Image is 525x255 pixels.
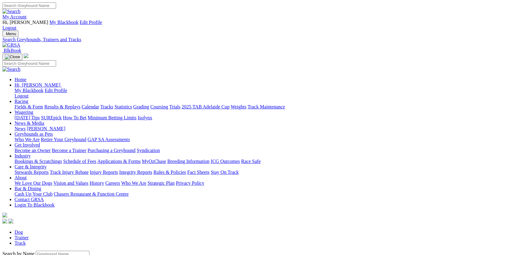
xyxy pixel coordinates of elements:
a: Trials [169,104,180,109]
a: Isolynx [138,115,152,120]
a: My Account [2,14,27,19]
a: Rules & Policies [153,170,186,175]
a: Statistics [115,104,132,109]
a: Dog [15,230,23,235]
a: SUREpick [41,115,62,120]
a: Privacy Policy [176,180,204,186]
a: Minimum Betting Limits [88,115,136,120]
span: Menu [6,31,16,36]
a: Integrity Reports [119,170,152,175]
a: We Love Our Dogs [15,180,52,186]
a: Edit Profile [80,20,102,25]
input: Search [2,2,56,9]
div: Hi, [PERSON_NAME] [15,88,523,99]
div: Industry [15,159,523,164]
a: Applications & Forms [97,159,141,164]
a: Who We Are [15,137,40,142]
div: News & Media [15,126,523,131]
a: [PERSON_NAME] [27,126,65,131]
a: Schedule of Fees [63,159,96,164]
a: Calendar [82,104,99,109]
a: Hi, [PERSON_NAME] [15,82,62,88]
a: Race Safe [241,159,260,164]
input: Search [2,60,56,67]
a: Logout [2,25,16,30]
img: twitter.svg [8,219,13,224]
a: Become a Trainer [52,148,86,153]
a: How To Bet [63,115,87,120]
a: GAP SA Assessments [88,137,130,142]
div: About [15,180,523,186]
a: History [89,180,104,186]
a: Care & Integrity [15,164,47,169]
a: Become an Owner [15,148,51,153]
a: Track Maintenance [248,104,285,109]
a: MyOzChase [142,159,166,164]
a: Weights [231,104,246,109]
img: facebook.svg [2,219,7,224]
a: News [15,126,25,131]
button: Toggle navigation [2,54,22,60]
a: Trainer [15,235,29,240]
a: Careers [105,180,120,186]
img: Search [2,67,21,72]
img: logo-grsa-white.png [2,213,7,217]
div: Get Involved [15,148,523,153]
div: My Account [2,20,523,31]
span: Hi, [PERSON_NAME] [15,82,60,88]
div: Wagering [15,115,523,121]
a: My Blackbook [49,20,79,25]
a: About [15,175,27,180]
a: Stewards Reports [15,170,48,175]
a: Stay On Track [211,170,239,175]
button: Toggle navigation [2,31,18,37]
a: ICG Outcomes [211,159,240,164]
a: Bookings & Scratchings [15,159,62,164]
a: [DATE] Tips [15,115,40,120]
a: Strategic Plan [148,180,175,186]
a: Results & Replays [44,104,80,109]
a: News & Media [15,121,44,126]
a: Cash Up Your Club [15,191,52,197]
a: Fields & Form [15,104,43,109]
a: Contact GRSA [15,197,44,202]
a: Grading [133,104,149,109]
a: Search Greyhounds, Trainers and Tracks [2,37,523,42]
a: 2025 TAB Adelaide Cup [182,104,229,109]
img: Search [2,9,21,14]
a: Who We Are [121,180,146,186]
img: GRSA [2,42,20,48]
a: Get Involved [15,142,40,147]
a: BlkBook [2,48,21,53]
a: Chasers Restaurant & Function Centre [54,191,129,197]
div: Care & Integrity [15,170,523,175]
a: Home [15,77,26,82]
a: Vision and Values [53,180,88,186]
span: Hi, [PERSON_NAME] [2,20,48,25]
a: Track Injury Rebate [50,170,89,175]
div: Bar & Dining [15,191,523,197]
a: Injury Reports [90,170,118,175]
a: Racing [15,99,28,104]
div: Greyhounds as Pets [15,137,523,142]
div: Racing [15,104,523,110]
a: Industry [15,153,31,158]
a: Syndication [137,148,160,153]
a: Greyhounds as Pets [15,131,53,137]
img: Close [5,55,20,59]
span: BlkBook [4,48,21,53]
a: Tracks [100,104,113,109]
a: Retire Your Greyhound [41,137,86,142]
a: Edit Profile [45,88,67,93]
a: Fact Sheets [187,170,209,175]
a: Wagering [15,110,33,115]
a: My Blackbook [15,88,44,93]
a: Bar & Dining [15,186,41,191]
img: logo-grsa-white.png [24,53,28,58]
a: Breeding Information [167,159,209,164]
a: Coursing [150,104,168,109]
a: Login To Blackbook [15,202,55,207]
a: Purchasing a Greyhound [88,148,135,153]
a: Track [15,240,26,246]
